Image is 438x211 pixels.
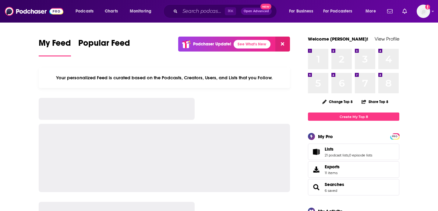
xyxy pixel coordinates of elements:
[318,134,333,139] div: My Pro
[325,182,344,187] a: Searches
[285,6,321,16] button: open menu
[169,4,283,18] div: Search podcasts, credits, & more...
[319,6,361,16] button: open menu
[130,7,151,16] span: Monitoring
[417,5,430,18] button: Show profile menu
[391,134,398,139] span: PRO
[325,146,372,152] a: Lists
[349,153,372,157] a: 0 episode lists
[78,38,130,52] span: Popular Feed
[310,165,322,174] span: Exports
[400,6,409,16] a: Show notifications dropdown
[385,6,395,16] a: Show notifications dropdown
[308,179,399,195] span: Searches
[125,6,159,16] button: open menu
[361,6,383,16] button: open menu
[289,7,313,16] span: For Business
[325,164,340,170] span: Exports
[325,188,337,193] a: 6 saved
[391,134,398,138] a: PRO
[180,6,225,16] input: Search podcasts, credits, & more...
[361,96,389,108] button: Share Top 8
[325,146,334,152] span: Lists
[366,7,376,16] span: More
[425,5,430,9] svg: Add a profile image
[308,113,399,121] a: Create My Top 8
[225,7,236,15] span: ⌘ K
[244,10,269,13] span: Open Advanced
[310,183,322,191] a: Searches
[308,161,399,178] a: Exports
[417,5,430,18] img: User Profile
[101,6,122,16] a: Charts
[319,98,356,105] button: Change Top 8
[325,171,340,175] span: 11 items
[39,38,71,56] a: My Feed
[241,8,272,15] button: Open AdvancedNew
[78,38,130,56] a: Popular Feed
[39,67,290,88] div: Your personalized Feed is curated based on the Podcasts, Creators, Users, and Lists that you Follow.
[323,7,352,16] span: For Podcasters
[5,5,63,17] img: Podchaser - Follow, Share and Rate Podcasts
[325,153,348,157] a: 21 podcast lists
[308,36,368,42] a: Welcome [PERSON_NAME]!
[234,40,270,48] a: See What's New
[193,41,231,47] p: Podchaser Update!
[39,38,71,52] span: My Feed
[308,144,399,160] span: Lists
[76,7,94,16] span: Podcasts
[310,148,322,156] a: Lists
[417,5,430,18] span: Logged in as megcassidy
[105,7,118,16] span: Charts
[260,4,271,9] span: New
[71,6,101,16] button: open menu
[375,36,399,42] a: View Profile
